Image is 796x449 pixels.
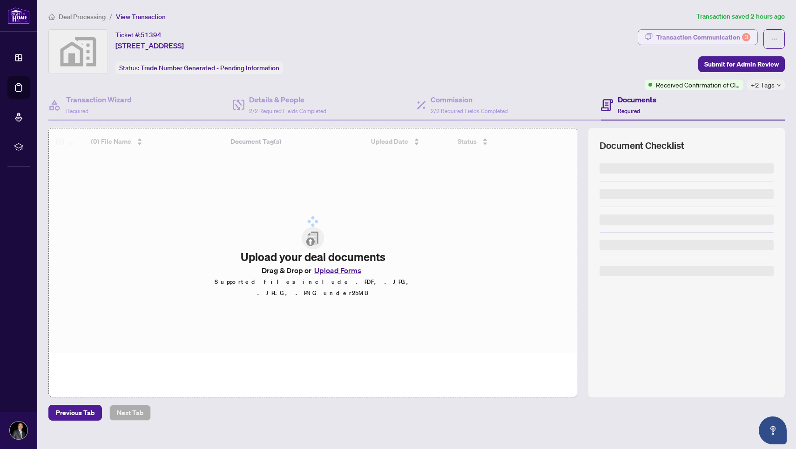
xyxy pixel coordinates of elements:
[618,94,656,105] h4: Documents
[48,13,55,20] span: home
[776,83,781,87] span: down
[109,405,151,421] button: Next Tab
[600,139,684,152] span: Document Checklist
[249,107,326,114] span: 2/2 Required Fields Completed
[704,57,779,72] span: Submit for Admin Review
[59,13,106,21] span: Deal Processing
[751,80,775,90] span: +2 Tags
[656,30,750,45] div: Transaction Communication
[115,29,162,40] div: Ticket #:
[66,107,88,114] span: Required
[618,107,640,114] span: Required
[141,64,279,72] span: Trade Number Generated - Pending Information
[66,94,132,105] h4: Transaction Wizard
[698,56,785,72] button: Submit for Admin Review
[431,107,508,114] span: 2/2 Required Fields Completed
[49,30,108,74] img: svg%3e
[56,405,94,420] span: Previous Tab
[109,11,112,22] li: /
[48,405,102,421] button: Previous Tab
[141,31,162,39] span: 51394
[759,416,787,444] button: Open asap
[656,80,740,90] span: Received Confirmation of Closing
[638,29,758,45] button: Transaction Communication3
[7,7,30,24] img: logo
[771,36,777,42] span: ellipsis
[115,61,283,74] div: Status:
[431,94,508,105] h4: Commission
[10,422,27,439] img: Profile Icon
[249,94,326,105] h4: Details & People
[742,33,750,41] div: 3
[116,13,166,21] span: View Transaction
[115,40,184,51] span: [STREET_ADDRESS]
[696,11,785,22] article: Transaction saved 2 hours ago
